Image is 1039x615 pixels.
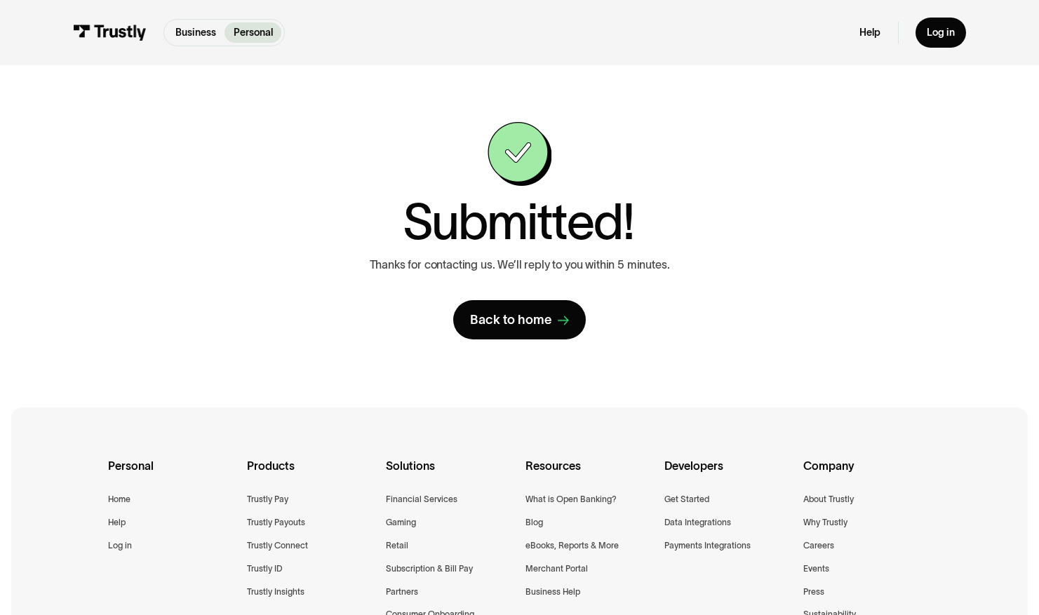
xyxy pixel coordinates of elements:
div: Log in [927,26,955,39]
a: eBooks, Reports & More [525,539,619,553]
div: Solutions [386,457,514,492]
div: Company [803,457,931,492]
div: Personal [108,457,236,492]
div: Resources [525,457,653,492]
a: Merchant Portal [525,562,588,576]
a: Get Started [664,492,709,507]
p: Thanks for contacting us. We’ll reply to you within 5 minutes. [370,258,670,271]
a: Trustly ID [247,562,282,576]
a: About Trustly [803,492,854,507]
div: Developers [664,457,792,492]
div: Back to home [470,311,552,328]
a: Financial Services [386,492,457,507]
a: Data Integrations [664,515,731,530]
a: Log in [108,539,132,553]
a: Subscription & Bill Pay [386,562,473,576]
a: Careers [803,539,834,553]
div: Products [247,457,375,492]
a: Help [108,515,126,530]
a: What is Open Banking? [525,492,617,507]
a: Partners [386,585,418,600]
p: Business [175,25,216,40]
a: Trustly Connect [247,539,308,553]
a: Trustly Insights [247,585,304,600]
a: Why Trustly [803,515,847,530]
a: Business Help [525,585,580,600]
p: Personal [234,25,273,40]
img: Trustly Logo [73,25,147,40]
a: Home [108,492,130,507]
a: Blog [525,515,543,530]
a: Back to home [453,300,586,339]
a: Business [167,22,224,43]
a: Press [803,585,824,600]
a: Payments Integrations [664,539,751,553]
a: Help [859,26,880,39]
a: Trustly Pay [247,492,288,507]
a: Events [803,562,829,576]
a: Gaming [386,515,416,530]
a: Trustly Payouts [247,515,305,530]
a: Retail [386,539,408,553]
a: Personal [224,22,281,43]
h1: Submitted! [403,197,634,247]
a: Log in [916,18,966,48]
